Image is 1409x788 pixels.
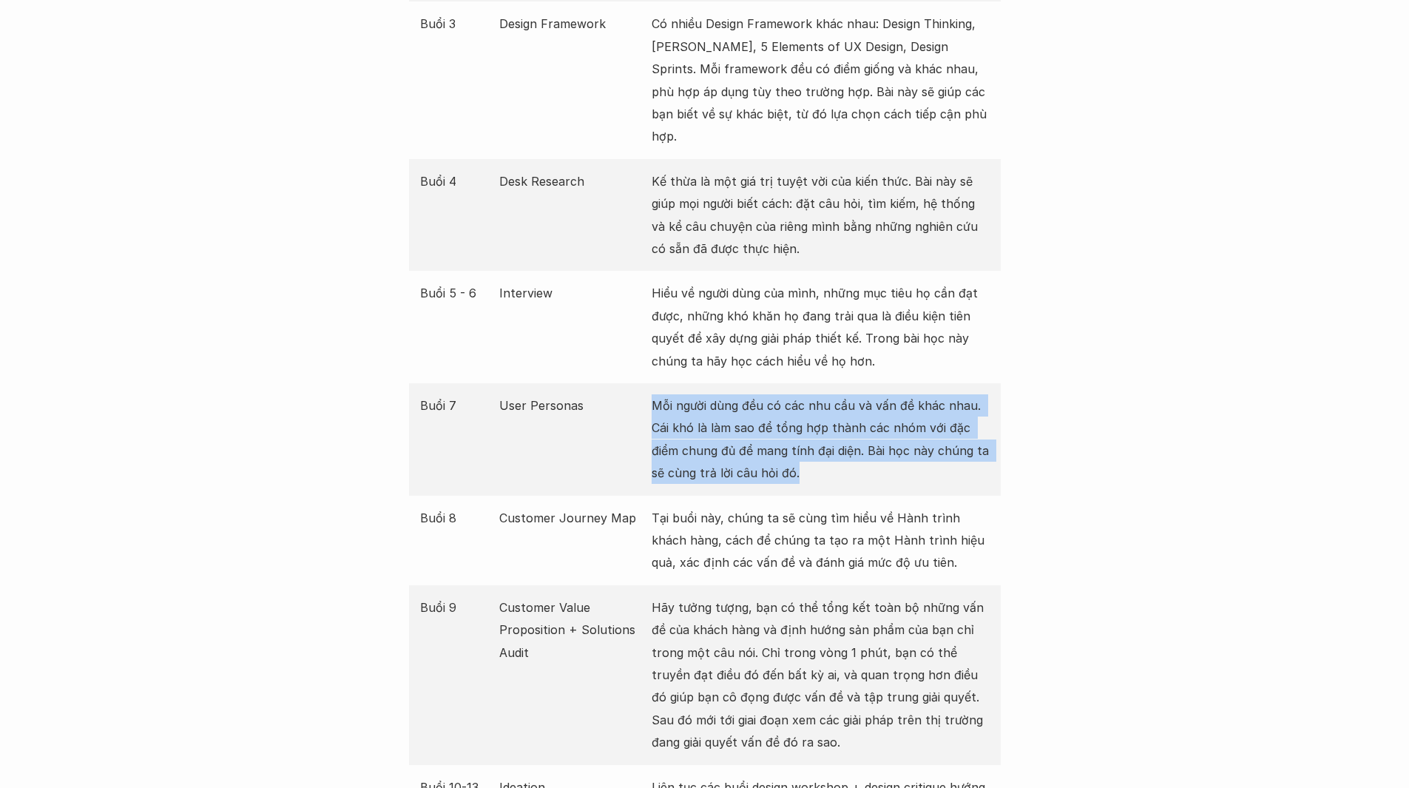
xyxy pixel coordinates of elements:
p: Kế thừa là một giá trị tuyệt vời của kiến thức. Bài này sẽ giúp mọi người biết cách: đặt câu hỏi,... [652,170,990,260]
p: User Personas [499,394,644,417]
p: Mỗi người dùng đều có các nhu cầu và vấn đề khác nhau. Cái khó là làm sao để tổng hợp thành các n... [652,394,990,485]
p: Tại buổi này, chúng ta sẽ cùng tìm hiểu về Hành trình khách hàng, cách để chúng ta tạo ra một Hàn... [652,507,990,574]
p: Buổi 8 [420,507,493,529]
p: Hãy tưởng tượng, bạn có thể tổng kết toàn bộ những vấn đề của khách hàng và định hướng sản phẩm c... [652,596,990,754]
p: Buổi 9 [420,596,493,619]
p: Desk Research [499,170,644,192]
p: Buổi 4 [420,170,493,192]
p: Interview [499,282,644,304]
p: Có nhiều Design Framework khác nhau: Design Thinking, [PERSON_NAME], 5 Elements of UX Design, Des... [652,13,990,147]
p: Customer Journey Map [499,507,644,529]
p: Hiểu về người dùng của mình, những mục tiêu họ cần đạt được, những khó khăn họ đang trải qua là đ... [652,282,990,372]
p: Buổi 5 - 6 [420,282,493,304]
p: Buổi 7 [420,394,493,417]
p: Buổi 3 [420,13,493,35]
p: Customer Value Proposition + Solutions Audit [499,596,644,664]
p: Design Framework [499,13,644,35]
